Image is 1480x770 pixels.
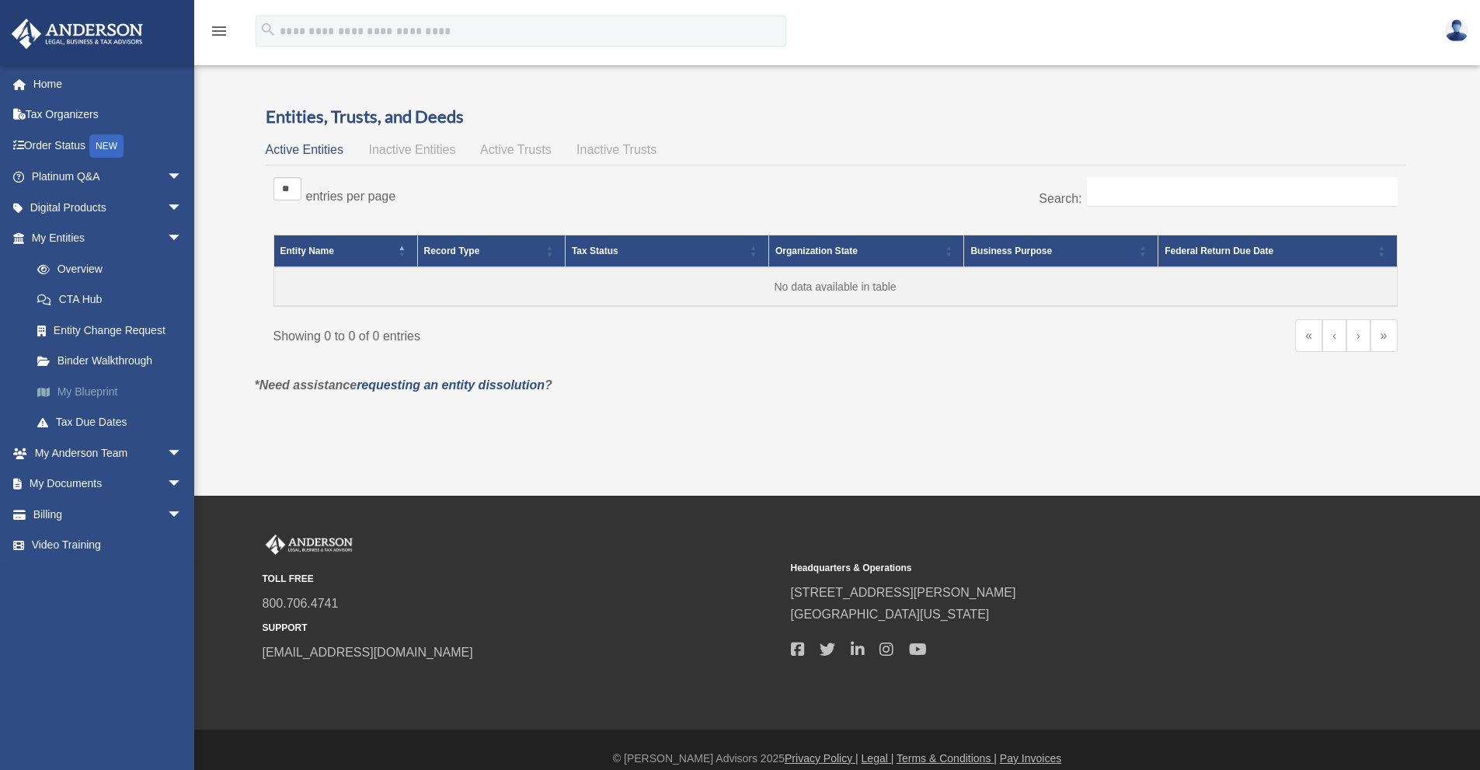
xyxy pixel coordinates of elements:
small: Headquarters & Operations [791,560,1308,577]
div: © [PERSON_NAME] Advisors 2025 [194,749,1480,768]
a: Overview [22,253,198,284]
span: Entity Name [280,246,334,256]
th: Tax Status: Activate to sort [565,235,768,267]
a: Last [1370,319,1398,352]
a: Video Training [11,530,206,561]
a: Entity Change Request [22,315,206,346]
td: No data available in table [273,267,1397,306]
a: My Anderson Teamarrow_drop_down [11,437,206,469]
a: Binder Walkthrough [22,346,206,377]
th: Entity Name: Activate to invert sorting [273,235,417,267]
a: Billingarrow_drop_down [11,499,206,530]
span: arrow_drop_down [167,162,198,193]
a: My Blueprint [22,376,206,407]
span: arrow_drop_down [167,469,198,500]
i: search [259,21,277,38]
h3: Entities, Trusts, and Deeds [266,105,1405,129]
small: SUPPORT [263,620,780,636]
a: [STREET_ADDRESS][PERSON_NAME] [791,586,1016,599]
small: TOLL FREE [263,571,780,587]
span: arrow_drop_down [167,223,198,255]
em: *Need assistance ? [255,378,552,392]
a: Next [1346,319,1370,352]
a: menu [210,27,228,40]
th: Business Purpose: Activate to sort [964,235,1158,267]
img: User Pic [1445,19,1468,42]
img: Anderson Advisors Platinum Portal [263,535,356,555]
a: Platinum Q&Aarrow_drop_down [11,162,206,193]
a: Digital Productsarrow_drop_down [11,192,206,223]
a: Tax Due Dates [22,407,206,438]
span: Inactive Trusts [576,143,656,156]
span: Inactive Entities [368,143,455,156]
div: NEW [89,134,124,158]
a: First [1295,319,1322,352]
a: My Entitiesarrow_drop_down [11,223,206,254]
a: [GEOGRAPHIC_DATA][US_STATE] [791,608,990,621]
a: Pay Invoices [1000,752,1061,765]
a: Legal | [862,752,894,765]
a: Home [11,68,206,99]
th: Record Type: Activate to sort [417,235,565,267]
a: Terms & Conditions | [897,752,997,765]
th: Federal Return Due Date: Activate to sort [1158,235,1397,267]
span: Record Type [424,246,480,256]
a: My Documentsarrow_drop_down [11,469,206,500]
th: Organization State: Activate to sort [768,235,963,267]
span: arrow_drop_down [167,499,198,531]
div: Showing 0 to 0 of 0 entries [273,319,824,347]
a: 800.706.4741 [263,597,339,610]
span: arrow_drop_down [167,192,198,224]
img: Anderson Advisors Platinum Portal [7,19,148,49]
a: Privacy Policy | [785,752,858,765]
span: Active Entities [266,143,343,156]
a: Tax Organizers [11,99,206,131]
span: Business Purpose [970,246,1052,256]
a: Order StatusNEW [11,130,206,162]
a: [EMAIL_ADDRESS][DOMAIN_NAME] [263,646,473,659]
a: CTA Hub [22,284,206,315]
label: entries per page [306,190,396,203]
span: Active Trusts [480,143,552,156]
span: Organization State [775,246,858,256]
span: Federal Return Due Date [1165,246,1273,256]
span: Tax Status [572,246,618,256]
a: Previous [1322,319,1346,352]
span: arrow_drop_down [167,437,198,469]
label: Search: [1039,192,1081,205]
i: menu [210,22,228,40]
a: requesting an entity dissolution [357,378,545,392]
